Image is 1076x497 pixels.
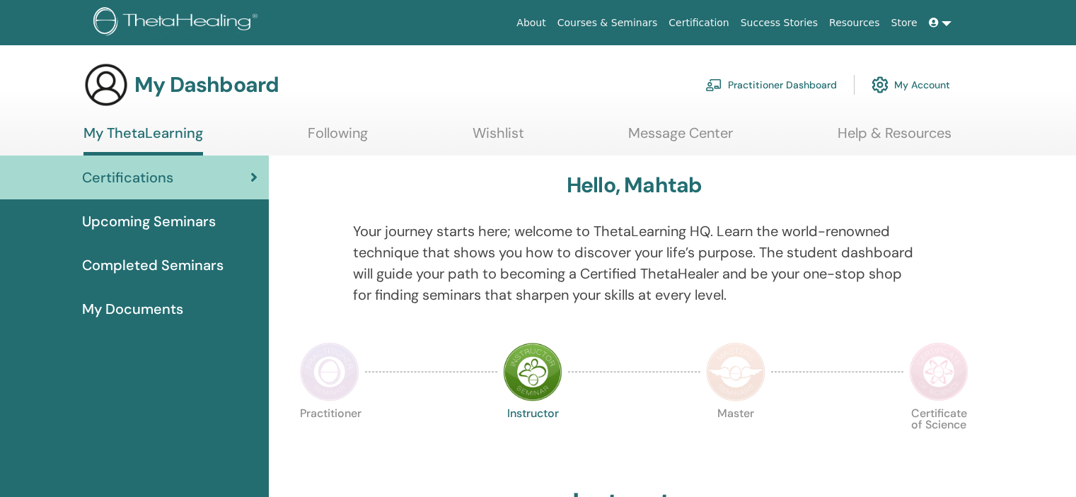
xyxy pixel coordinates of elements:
[823,10,886,36] a: Resources
[82,298,183,320] span: My Documents
[82,255,224,276] span: Completed Seminars
[838,124,951,152] a: Help & Resources
[663,10,734,36] a: Certification
[83,62,129,107] img: generic-user-icon.jpg
[706,342,765,402] img: Master
[82,167,173,188] span: Certifications
[705,69,837,100] a: Practitioner Dashboard
[886,10,923,36] a: Store
[567,173,702,198] h3: Hello, Mahtab
[300,342,359,402] img: Practitioner
[735,10,823,36] a: Success Stories
[503,342,562,402] img: Instructor
[300,408,359,467] p: Practitioner
[872,69,950,100] a: My Account
[134,72,279,98] h3: My Dashboard
[511,10,551,36] a: About
[93,7,262,39] img: logo.png
[308,124,368,152] a: Following
[909,342,968,402] img: Certificate of Science
[872,73,889,97] img: cog.svg
[353,221,916,305] p: Your journey starts here; welcome to ThetaLearning HQ. Learn the world-renowned technique that sh...
[628,124,733,152] a: Message Center
[706,408,765,467] p: Master
[705,78,722,91] img: chalkboard-teacher.svg
[83,124,203,156] a: My ThetaLearning
[552,10,664,36] a: Courses & Seminars
[909,408,968,467] p: Certificate of Science
[503,408,562,467] p: Instructor
[473,124,524,152] a: Wishlist
[82,211,216,232] span: Upcoming Seminars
